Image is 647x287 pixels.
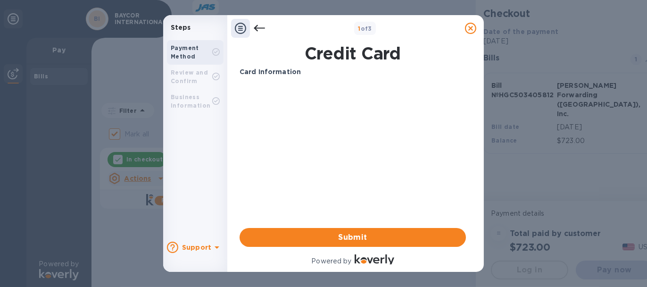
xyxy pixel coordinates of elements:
[171,93,210,109] b: Business Information
[247,232,458,243] span: Submit
[171,44,199,60] b: Payment Method
[358,25,372,32] b: of 3
[358,25,360,32] span: 1
[171,24,191,31] b: Steps
[355,254,394,266] img: Logo
[240,228,466,247] button: Submit
[240,84,466,226] iframe: Your browser does not support iframes
[311,256,351,266] p: Powered by
[236,43,470,63] h1: Credit Card
[182,244,211,251] b: Support
[240,68,301,76] b: Card Information
[171,69,208,84] b: Review and Confirm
